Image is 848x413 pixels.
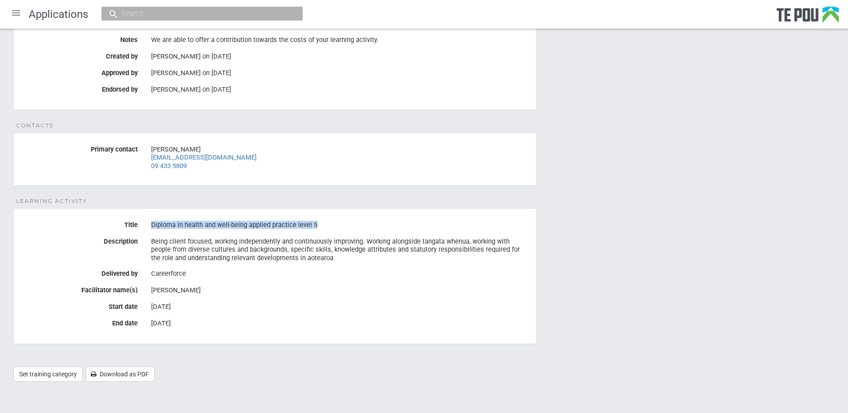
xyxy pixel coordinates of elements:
a: 09 433 5809 [151,162,187,170]
div: [PERSON_NAME] on [DATE] [151,69,529,77]
div: [PERSON_NAME] on [DATE] [151,52,529,60]
label: Delivered by [14,266,144,278]
div: [PERSON_NAME] [151,142,529,173]
a: Set training category [13,367,83,382]
div: We are able to offer a contribution towards the costs of your learning activity. [151,33,529,48]
span: Contacts [16,122,54,130]
div: Diploma in health and well-being applied practice level 5 [151,218,529,233]
label: Approved by [14,66,144,77]
label: Start date [14,299,144,311]
a: [EMAIL_ADDRESS][DOMAIN_NAME] [151,153,257,161]
div: Being client focused, working independently and continuously improving. Working alongside tangata... [151,234,529,265]
div: [DATE] [151,316,529,331]
label: End date [14,316,144,327]
label: Primary contact [14,142,144,153]
label: Description [14,234,144,245]
label: Created by [14,49,144,60]
label: Notes [14,33,144,44]
span: Learning Activity [16,197,87,205]
a: Download as PDF [86,367,155,382]
label: Title [14,218,144,229]
div: Careerforce [151,266,529,282]
label: Facilitator name(s) [14,283,144,294]
input: Search [119,9,276,18]
div: [PERSON_NAME] on [DATE] [151,85,529,93]
div: [DATE] [151,299,529,315]
label: Endorsed by [14,82,144,93]
div: [PERSON_NAME] [151,283,529,298]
